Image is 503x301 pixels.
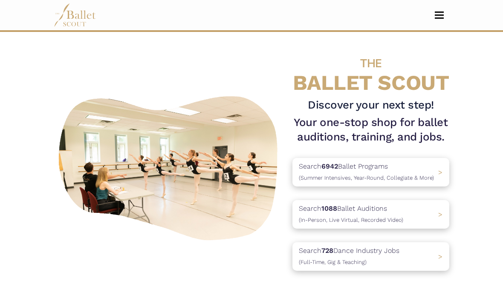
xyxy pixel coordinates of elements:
[438,210,442,218] span: >
[438,252,442,261] span: >
[438,168,442,176] span: >
[299,217,403,223] span: (In-Person, Live Virtual, Recorded Video)
[292,98,449,112] h3: Discover your next step!
[429,11,449,19] button: Toggle navigation
[299,161,434,183] p: Search Ballet Programs
[299,259,367,265] span: (Full-Time, Gig & Teaching)
[292,115,449,144] h1: Your one-stop shop for ballet auditions, training, and jobs.
[360,56,382,70] span: THE
[292,200,449,229] a: Search1088Ballet Auditions(In-Person, Live Virtual, Recorded Video) >
[299,245,399,267] p: Search Dance Industry Jobs
[321,204,337,212] b: 1088
[292,158,449,186] a: Search6942Ballet Programs(Summer Intensives, Year-Round, Collegiate & More)>
[299,203,403,225] p: Search Ballet Auditions
[54,89,286,244] img: A group of ballerinas talking to each other in a ballet studio
[292,49,449,95] h4: BALLET SCOUT
[321,162,338,170] b: 6942
[299,175,434,181] span: (Summer Intensives, Year-Round, Collegiate & More)
[321,247,333,255] b: 728
[292,242,449,271] a: Search728Dance Industry Jobs(Full-Time, Gig & Teaching) >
